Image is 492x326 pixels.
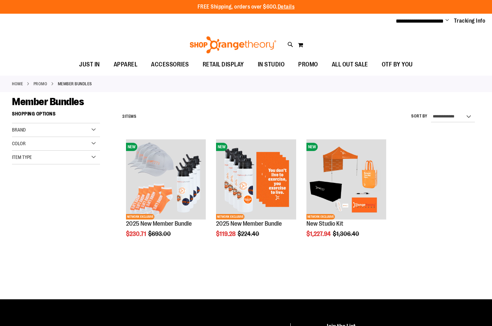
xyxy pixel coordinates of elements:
a: New Studio Kit [306,220,343,227]
a: 2025 New Member Bundle [216,220,282,227]
span: JUST IN [79,57,100,72]
div: product [123,136,209,255]
span: 3 [122,114,125,119]
a: Home [12,81,23,87]
strong: Member Bundles [58,81,92,87]
button: Account menu [445,17,449,24]
span: PROMO [298,57,318,72]
span: $224.40 [238,230,260,237]
a: New Studio KitNEWNETWORK EXCLUSIVE [306,139,386,220]
span: OTF BY YOU [382,57,413,72]
span: ALL OUT SALE [332,57,368,72]
span: NEW [216,143,227,151]
a: Details [278,4,295,10]
a: 2025 New Member Bundle [126,220,192,227]
div: product [303,136,390,255]
span: ACCESSORIES [151,57,189,72]
a: PROMO [34,81,48,87]
span: NETWORK EXCLUSIVE [126,214,154,220]
img: 2025 New Member Bundle [126,139,206,219]
span: Member Bundles [12,96,84,108]
span: NEW [306,143,318,151]
span: $1,306.40 [333,230,360,237]
span: NETWORK EXCLUSIVE [216,214,244,220]
div: product [213,136,299,255]
span: Item Type [12,154,32,160]
span: APPAREL [114,57,138,72]
span: NETWORK EXCLUSIVE [306,214,335,220]
a: 2025 New Member BundleNEWNETWORK EXCLUSIVE [126,139,206,220]
span: $119.28 [216,230,237,237]
span: IN STUDIO [258,57,285,72]
span: Color [12,141,26,146]
img: 2025 New Member Bundle [216,139,296,219]
p: FREE Shipping, orders over $600. [198,3,295,11]
span: NEW [126,143,137,151]
img: Shop Orangetheory [189,36,277,53]
h2: Items [122,111,136,122]
span: RETAIL DISPLAY [203,57,244,72]
img: New Studio Kit [306,139,386,219]
span: $693.00 [148,230,172,237]
span: Brand [12,127,26,133]
span: $230.71 [126,230,147,237]
strong: Shopping Options [12,108,100,123]
a: Tracking Info [454,17,485,25]
span: $1,227.94 [306,230,332,237]
label: Sort By [411,113,428,119]
a: 2025 New Member BundleNEWNETWORK EXCLUSIVE [216,139,296,220]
